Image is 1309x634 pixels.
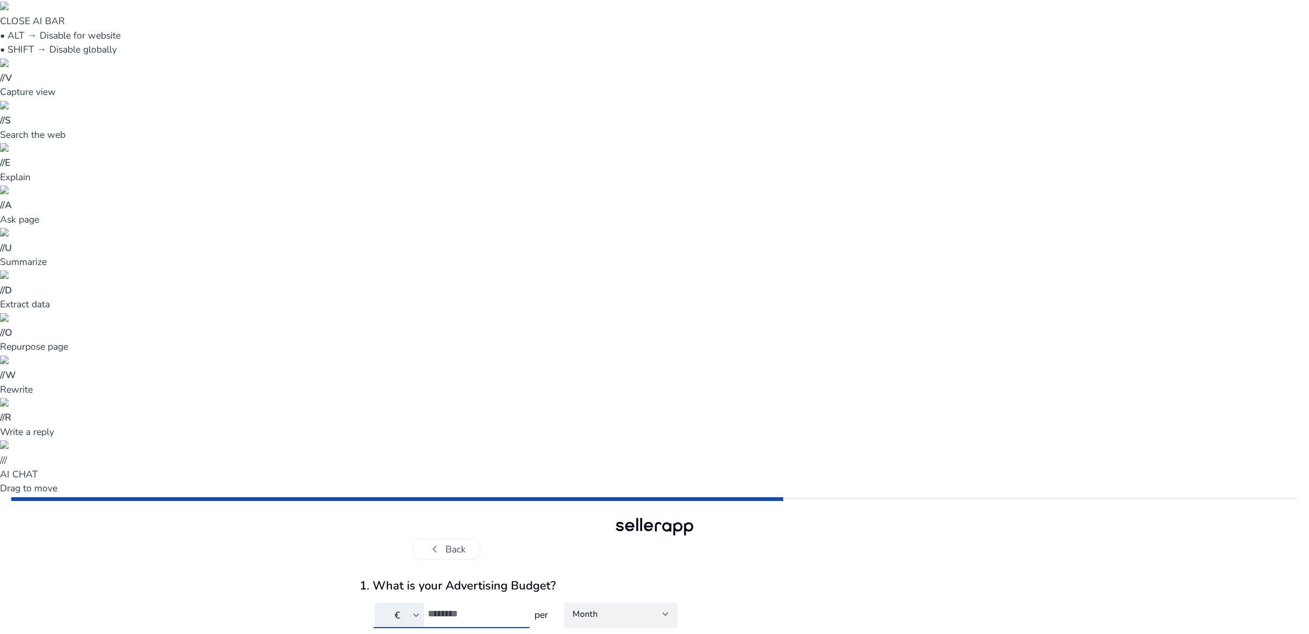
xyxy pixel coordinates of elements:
[530,609,550,621] h4: per
[572,608,598,620] span: Month
[395,609,400,622] span: €
[428,542,442,556] span: chevron_left
[413,539,480,560] button: chevron_leftBack
[360,579,949,593] h3: 1. What is your Advertising Budget?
